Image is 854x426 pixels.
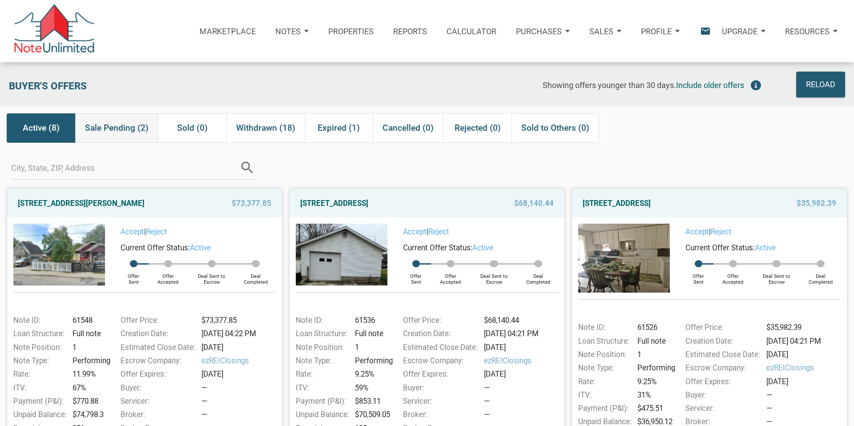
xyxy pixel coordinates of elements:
[574,403,634,414] div: Payment (P&I):
[506,12,580,51] a: Purchases
[232,195,271,211] span: $73,377.85
[291,355,352,366] div: Note Type:
[291,396,352,407] div: Payment (P&I):
[518,267,558,285] div: Deal Completed
[543,80,676,90] span: Showing offers younger than 30 days.
[9,342,69,353] div: Note Position:
[399,328,480,339] div: Creation Date:
[685,227,732,236] span: |
[190,243,211,252] span: active
[11,156,239,180] input: City, State, ZIP, Address
[763,336,845,347] div: [DATE] 04:21 PM
[514,195,554,211] span: $68,140.44
[239,156,255,180] i: search
[574,376,634,387] div: Rate:
[291,382,352,394] div: ITV:
[481,342,563,353] div: [DATE]
[75,113,158,143] div: Sale Pending (2)
[69,409,110,420] div: $74,798.3
[775,12,847,51] a: Resources
[158,113,226,143] div: Sold (0)
[681,403,763,414] div: Servicer:
[766,390,845,401] div: —
[236,267,276,285] div: Deal Completed
[383,12,437,51] button: Reports
[373,113,443,143] div: Cancelled (0)
[574,336,634,347] div: Loan Structure:
[676,80,744,90] span: Include older offers
[18,195,145,211] a: [STREET_ADDRESS][PERSON_NAME]
[580,12,631,51] a: Sales
[481,369,563,380] div: [DATE]
[399,396,480,407] div: Servicer:
[484,396,563,407] div: —
[266,15,318,47] button: Notes
[201,382,280,394] div: —
[763,349,845,360] div: [DATE]
[201,409,280,420] div: —
[69,328,110,339] div: Full note
[437,12,506,51] a: Calculator
[574,349,634,360] div: Note Position:
[401,267,431,285] div: Offer Sent
[266,12,318,51] a: Notes
[116,328,198,339] div: Creation Date:
[352,315,392,326] div: 61536
[69,355,110,366] div: Performing
[300,195,368,211] a: [STREET_ADDRESS]
[681,336,763,347] div: Creation Date:
[681,362,763,374] div: Escrow Company:
[484,382,563,394] div: —
[226,113,304,143] div: Withdrawn (18)
[9,315,69,326] div: Note ID:
[683,267,713,285] div: Offer Sent
[690,12,712,51] button: email
[352,382,392,394] div: 59%
[9,396,69,407] div: Payment (P&I):
[352,409,392,420] div: $70,509.05
[641,27,672,36] p: Profile
[481,315,563,326] div: $68,140.44
[201,396,280,407] div: —
[631,15,689,47] button: Profile
[722,27,757,36] p: Upgrade
[149,267,188,285] div: Offer Accepted
[766,403,845,414] div: —
[755,243,776,252] span: active
[188,267,236,285] div: Deal Sent to Escrow
[198,328,280,339] div: [DATE] 04:22 PM
[177,120,208,136] span: Sold (0)
[681,322,763,333] div: Offer Price:
[305,113,373,143] div: Expired (1)
[428,227,449,236] a: Reject
[116,342,198,353] div: Estimated Close Date:
[681,376,763,387] div: Offer Expires:
[4,72,258,97] div: Buyer's Offers
[403,227,449,236] span: |
[69,342,110,353] div: 1
[85,120,149,136] span: Sale Pending (2)
[753,267,801,285] div: Deal Sent to Escrow
[201,355,280,366] span: ezREIClosings
[685,243,755,252] span: Current Offer Status:
[7,113,75,143] div: Active (8)
[516,27,562,36] p: Purchases
[763,322,845,333] div: $35,982.39
[589,27,613,36] p: Sales
[116,396,198,407] div: Servicer:
[116,355,198,366] div: Escrow Company:
[580,15,631,47] button: Sales
[9,355,69,366] div: Note Type:
[399,382,480,394] div: Buyer:
[146,227,167,236] a: Reject
[699,25,711,37] i: email
[399,342,480,353] div: Estimated Close Date:
[634,362,675,374] div: Performing
[399,369,480,380] div: Offer Expires:
[512,113,599,143] div: Sold to Others (0)
[328,27,374,36] p: Properties
[69,369,110,380] div: 11.99%
[712,12,775,51] a: Upgrade
[69,382,110,394] div: 67%
[296,224,387,285] img: 581264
